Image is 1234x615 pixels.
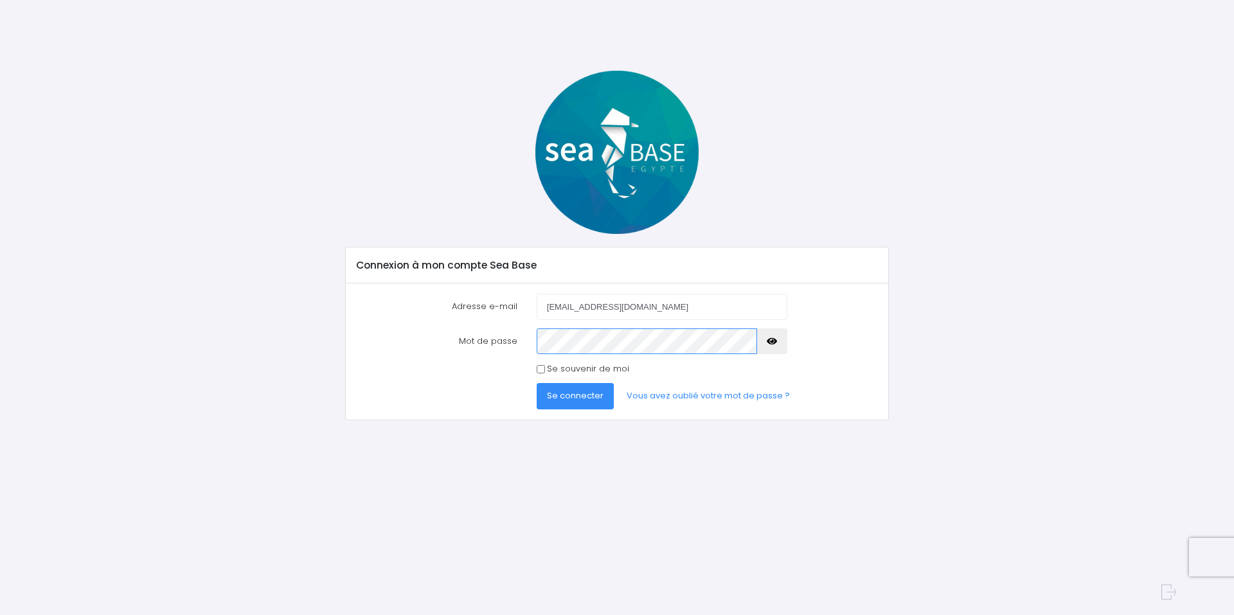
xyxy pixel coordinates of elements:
[547,389,604,402] span: Se connecter
[346,247,888,283] div: Connexion à mon compte Sea Base
[537,383,614,409] button: Se connecter
[547,362,629,375] label: Se souvenir de moi
[347,328,527,354] label: Mot de passe
[347,294,527,319] label: Adresse e-mail
[616,383,800,409] a: Vous avez oublié votre mot de passe ?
